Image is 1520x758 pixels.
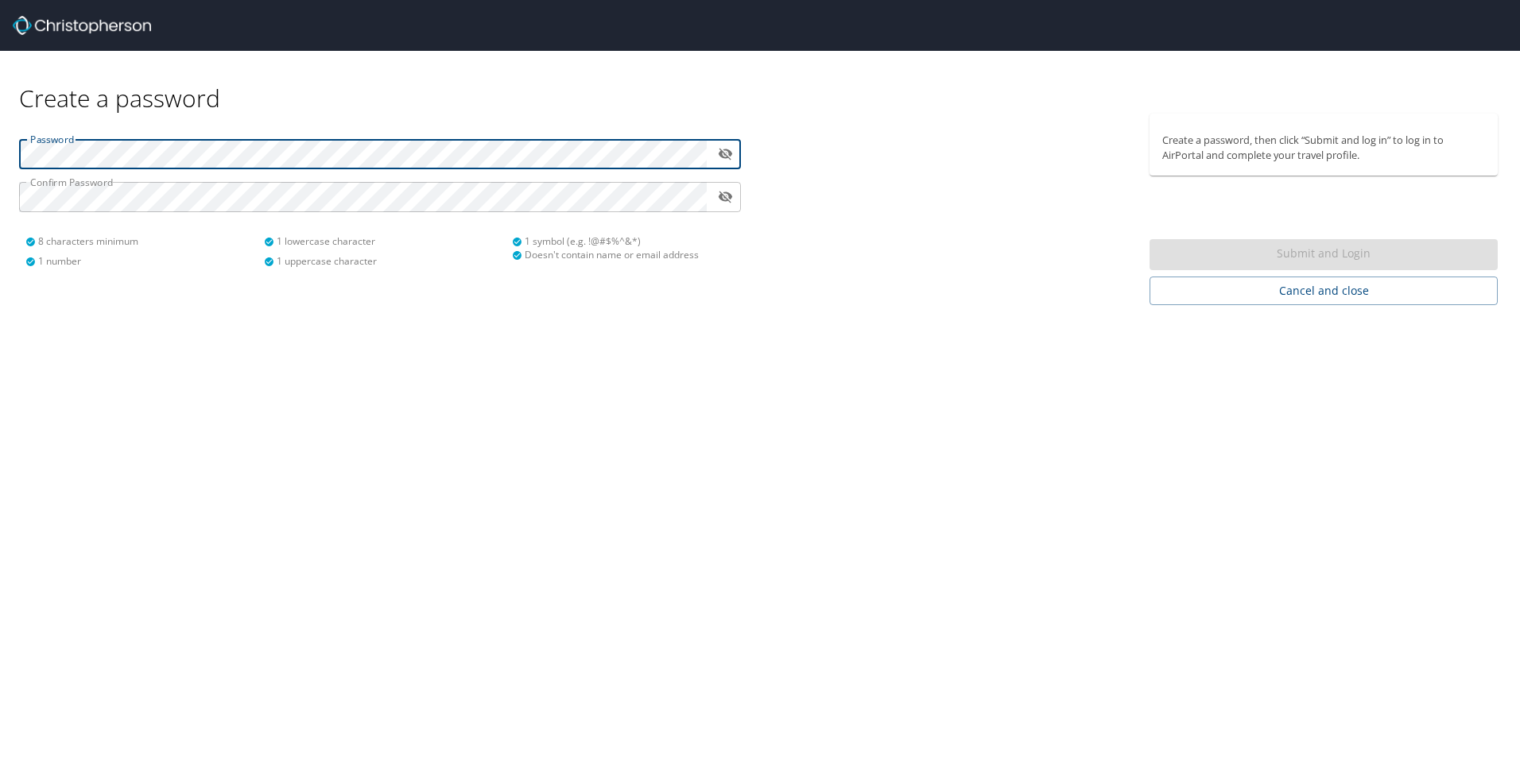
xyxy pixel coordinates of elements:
button: toggle password visibility [713,141,738,166]
button: Cancel and close [1150,277,1498,306]
div: 1 lowercase character [264,234,502,248]
div: 8 characters minimum [25,234,264,248]
div: 1 number [25,254,264,268]
button: toggle password visibility [713,184,738,209]
span: Cancel and close [1162,281,1485,301]
div: Doesn't contain name or email address [512,248,731,261]
div: Create a password [19,51,1501,114]
div: 1 uppercase character [264,254,502,268]
p: Create a password, then click “Submit and log in” to log in to AirPortal and complete your travel... [1162,133,1485,163]
div: 1 symbol (e.g. !@#$%^&*) [512,234,731,248]
img: Christopherson_logo_rev.png [13,16,151,35]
